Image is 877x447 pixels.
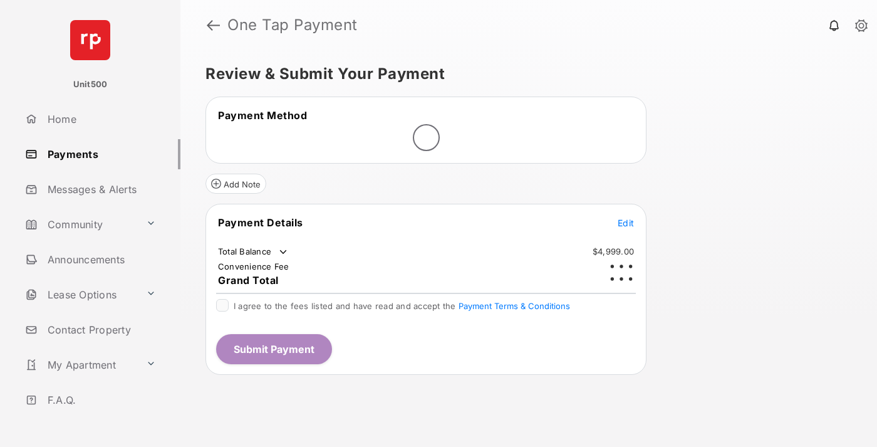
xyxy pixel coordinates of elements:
[216,334,332,364] button: Submit Payment
[20,245,180,275] a: Announcements
[20,139,180,169] a: Payments
[218,109,307,122] span: Payment Method
[20,385,180,415] a: F.A.Q.
[20,209,141,239] a: Community
[618,216,634,229] button: Edit
[205,174,266,194] button: Add Note
[234,301,570,311] span: I agree to the fees listed and have read and accept the
[20,280,141,310] a: Lease Options
[20,350,141,380] a: My Apartment
[20,174,180,204] a: Messages & Alerts
[227,18,358,33] strong: One Tap Payment
[618,218,634,228] span: Edit
[70,20,110,60] img: svg+xml;base64,PHN2ZyB4bWxucz0iaHR0cDovL3d3dy53My5vcmcvMjAwMC9zdmciIHdpZHRoPSI2NCIgaGVpZ2h0PSI2NC...
[218,216,303,229] span: Payment Details
[73,78,108,91] p: Unit500
[592,246,635,257] td: $4,999.00
[205,66,842,82] h5: Review & Submit Your Payment
[20,104,180,134] a: Home
[218,274,279,287] span: Grand Total
[217,246,289,258] td: Total Balance
[217,261,290,272] td: Convenience Fee
[459,301,570,311] button: I agree to the fees listed and have read and accept the
[20,315,180,345] a: Contact Property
